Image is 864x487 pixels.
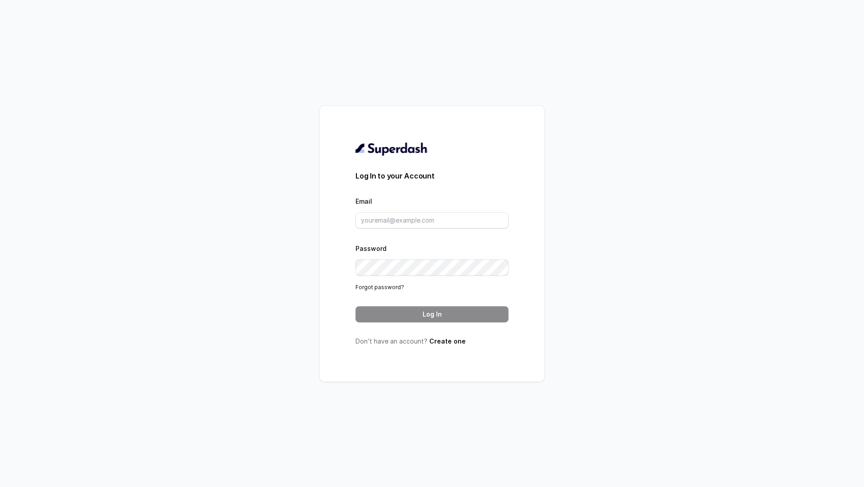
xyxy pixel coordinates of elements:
[355,284,404,290] a: Forgot password?
[355,197,372,205] label: Email
[355,212,508,228] input: youremail@example.com
[355,142,428,156] img: light.svg
[355,245,387,252] label: Password
[429,337,466,345] a: Create one
[355,306,508,322] button: Log In
[355,337,508,346] p: Don’t have an account?
[355,170,508,181] h3: Log In to your Account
